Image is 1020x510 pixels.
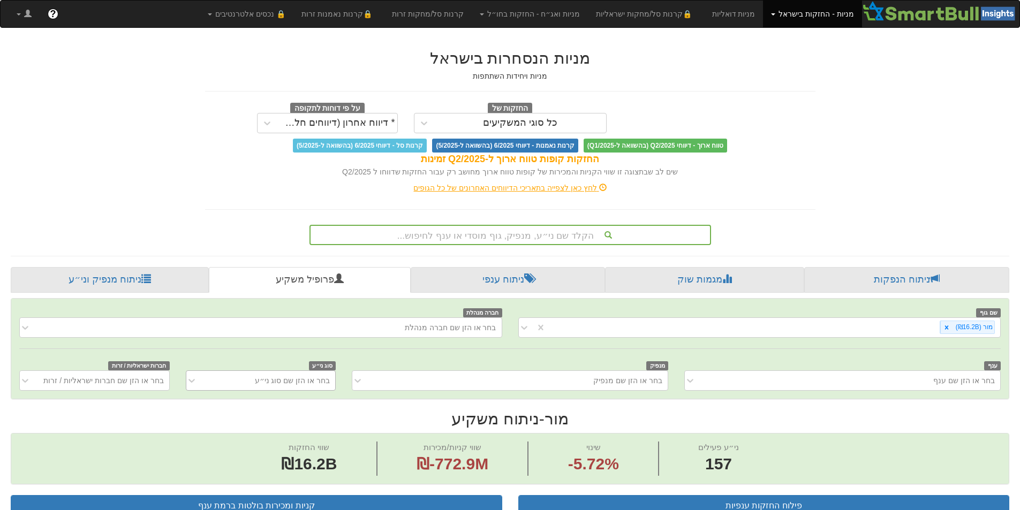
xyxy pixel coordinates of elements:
span: חברה מנהלת [463,308,502,317]
a: קרנות סל/מחקות זרות [384,1,472,27]
span: שינוי [586,443,601,452]
span: טווח ארוך - דיווחי Q2/2025 (בהשוואה ל-Q1/2025) [584,139,727,153]
span: מנפיק [646,361,668,370]
span: ₪16.2B [281,455,337,473]
a: ניתוח הנפקות [804,267,1009,293]
a: מגמות שוק [605,267,804,293]
div: שים לב שבתצוגה זו שווי הקניות והמכירות של קופות טווח ארוך מחושב רק עבור החזקות שדווחו ל Q2/2025 [205,166,815,177]
div: בחר או הזן שם חברות ישראליות / זרות [43,375,163,386]
span: ני״ע פעילים [698,443,738,452]
a: ניתוח ענפי [411,267,605,293]
span: 157 [698,453,738,476]
span: החזקות של [488,103,533,115]
div: לחץ כאן לצפייה בתאריכי הדיווחים האחרונים של כל הגופים [197,182,823,193]
span: על פי דוחות לתקופה [290,103,365,115]
span: ₪-772.9M [417,455,488,473]
a: מניות ואג״ח - החזקות בחו״ל [472,1,588,27]
div: החזקות קופות טווח ארוך ל-Q2/2025 זמינות [205,153,815,166]
div: * דיווח אחרון (דיווחים חלקיים) [279,118,395,128]
a: 🔒קרנות סל/מחקות ישראליות [588,1,704,27]
div: מור (₪16.2B) [953,321,994,333]
div: בחר או הזן שם ענף [933,375,995,386]
a: ניתוח מנפיק וני״ע [11,267,209,293]
div: בחר או הזן שם סוג ני״ע [255,375,330,386]
h2: מניות הנסחרות בישראל [205,49,815,67]
a: 🔒 נכסים אלטרנטיבים [200,1,293,27]
span: קרנות נאמנות - דיווחי 6/2025 (בהשוואה ל-5/2025) [432,139,578,153]
h2: מור - ניתוח משקיע [11,410,1009,428]
a: ? [40,1,66,27]
a: 🔒קרנות נאמנות זרות [293,1,384,27]
div: הקלד שם ני״ע, מנפיק, גוף מוסדי או ענף לחיפוש... [311,226,710,244]
div: בחר או הזן שם חברה מנהלת [405,322,496,333]
span: שם גוף [976,308,1001,317]
a: מניות - החזקות בישראל [763,1,862,27]
img: Smartbull [862,1,1019,22]
span: -5.72% [568,453,619,476]
span: ענף [984,361,1001,370]
div: בחר או הזן שם מנפיק [593,375,662,386]
a: פרופיל משקיע [209,267,410,293]
a: מניות דואליות [704,1,764,27]
span: שווי קניות/מכירות [424,443,481,452]
span: סוג ני״ע [309,361,336,370]
span: חברות ישראליות / זרות [108,361,169,370]
span: קרנות סל - דיווחי 6/2025 (בהשוואה ל-5/2025) [293,139,427,153]
span: ? [50,9,56,19]
span: שווי החזקות [289,443,329,452]
h5: מניות ויחידות השתתפות [205,72,815,80]
div: כל סוגי המשקיעים [483,118,557,128]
